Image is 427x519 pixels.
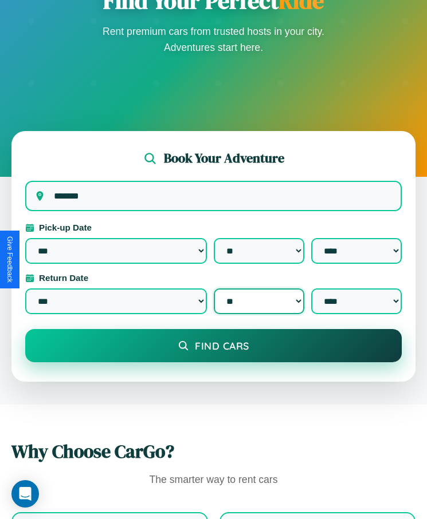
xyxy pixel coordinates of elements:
h2: Book Your Adventure [164,149,284,167]
p: The smarter way to rent cars [11,471,416,489]
div: Give Feedback [6,236,14,283]
p: Rent premium cars from trusted hosts in your city. Adventures start here. [99,23,328,56]
h2: Why Choose CarGo? [11,439,416,464]
label: Return Date [25,273,402,283]
label: Pick-up Date [25,223,402,232]
div: Open Intercom Messenger [11,480,39,508]
button: Find Cars [25,329,402,362]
